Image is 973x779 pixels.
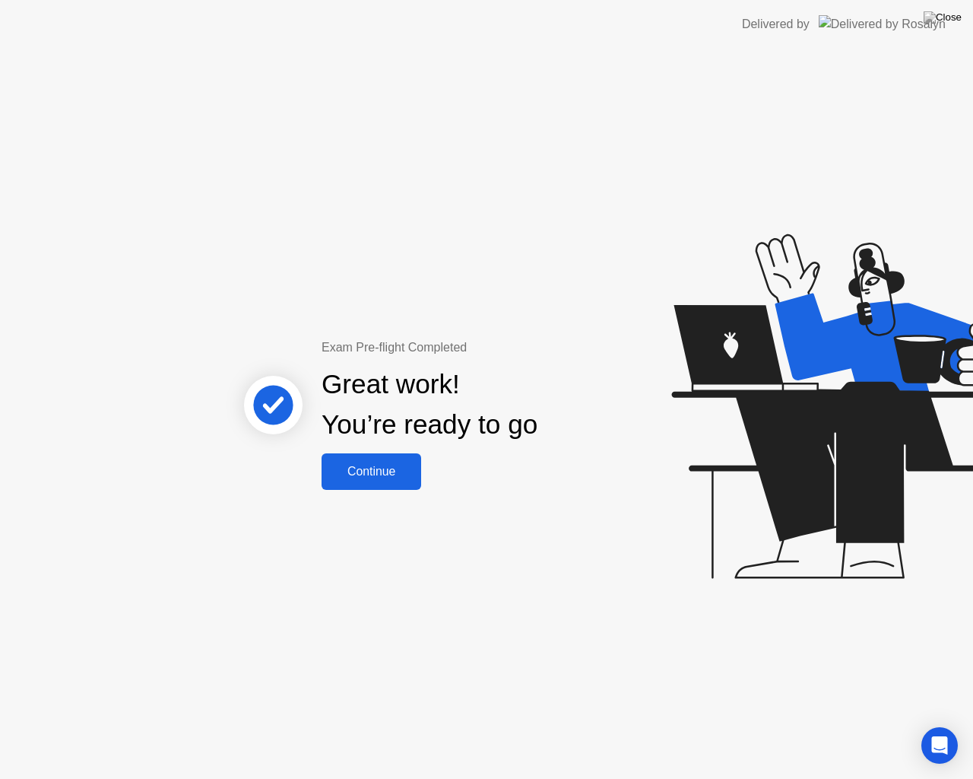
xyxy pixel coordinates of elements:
[322,453,421,490] button: Continue
[322,364,537,445] div: Great work! You’re ready to go
[921,727,958,764] div: Open Intercom Messenger
[924,11,962,24] img: Close
[326,465,417,479] div: Continue
[819,15,946,33] img: Delivered by Rosalyn
[322,339,635,357] div: Exam Pre-flight Completed
[742,15,810,33] div: Delivered by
